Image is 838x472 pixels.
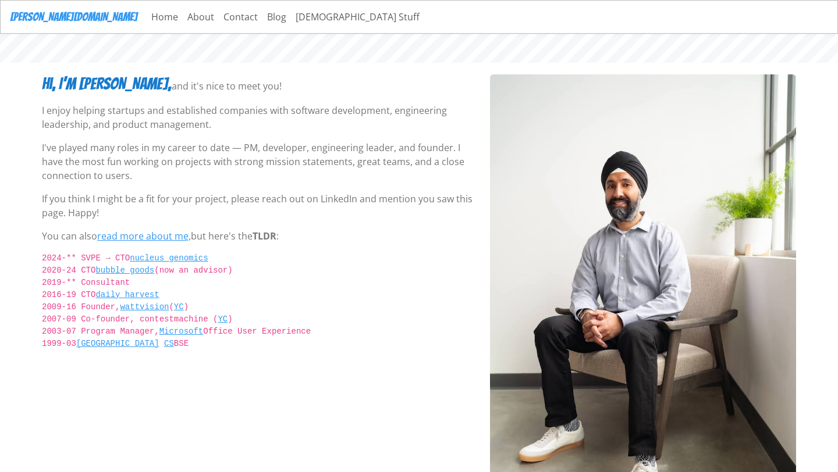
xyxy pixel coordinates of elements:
a: read more about me, [97,230,191,242]
a: About [183,5,219,28]
a: wattvision [120,302,169,312]
p: I've played many roles in my career to date — PM, developer, engineering leader, and founder. I h... [42,141,476,183]
a: Blog [262,5,291,28]
a: Contact [219,5,262,28]
a: CS [164,339,174,348]
a: YC [174,302,184,312]
p: If you think I might be a fit for your project, please reach out on LinkedIn and mention you saw ... [42,192,476,220]
a: Microsoft [159,327,204,336]
a: [PERSON_NAME][DOMAIN_NAME] [10,5,137,28]
a: nucleus genomics [130,253,208,263]
a: [GEOGRAPHIC_DATA] [76,339,159,348]
h3: Hi, I’m [PERSON_NAME], [42,74,172,94]
span: TLDR [253,230,276,242]
a: Home [147,5,183,28]
p: You can also but here's the : [42,229,476,243]
p: I enjoy helping startups and established companies with software development, engineering leaders... [42,103,476,131]
a: bubble goods [95,266,154,275]
a: daily harvest [95,290,159,299]
a: [DEMOGRAPHIC_DATA] Stuff [291,5,424,28]
code: 2024-** SVPE → CTO 2020-24 CTO (now an advisor) 2019-** Consultant 2016-19 CTO 2009-16 Founder, (... [42,252,476,362]
a: YC [218,314,228,324]
p: and it's nice to meet you! [172,79,282,93]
